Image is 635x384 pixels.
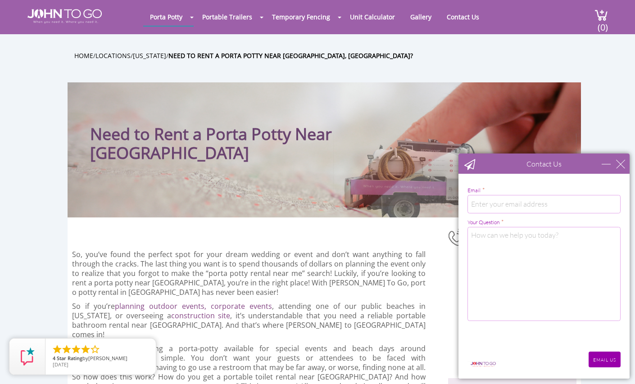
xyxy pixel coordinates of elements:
a: Porta Potty [143,8,189,26]
a: planning outdoor events, corporate events [115,301,272,311]
img: Need to Rent a Porta Potty Near Collier County, FL? - Porta Potty [448,227,467,247]
span: 4 [53,355,55,361]
a: Home [74,51,93,60]
a: construction site [171,311,231,321]
span: [PERSON_NAME] [88,355,127,361]
span: [DATE] [53,361,68,368]
li:  [80,344,91,355]
h1: Need to Rent a Porta Potty Near [GEOGRAPHIC_DATA] [90,100,381,163]
li:  [61,344,72,355]
li:  [52,344,63,355]
span: (0) [597,14,608,33]
span: by [53,356,149,362]
li:  [71,344,82,355]
li:  [90,344,100,355]
a: Portable Trailers [195,8,259,26]
ul: / / / [74,50,588,61]
a: [US_STATE] [133,51,166,60]
img: JOHN to go [27,9,102,23]
iframe: Live Chat Box [453,148,635,384]
a: Contact Us [440,8,486,26]
a: Temporary Fencing [265,8,337,26]
p: So if you’re , attending one of our public beaches in [US_STATE], or overseeing a , it’s understa... [72,302,426,339]
span: Star Rating [57,355,82,361]
p: So, you’ve found the perfect spot for your dream wedding or event and don’t want anything to fall... [72,250,426,297]
img: Truck [333,134,576,217]
a: Locations [95,51,131,60]
a: Gallery [404,8,438,26]
a: Need to Rent a Porta Potty Near [GEOGRAPHIC_DATA], [GEOGRAPHIC_DATA]? [168,51,413,60]
img: Review Rating [18,348,36,366]
img: cart a [594,9,608,21]
a: Unit Calculator [343,8,402,26]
